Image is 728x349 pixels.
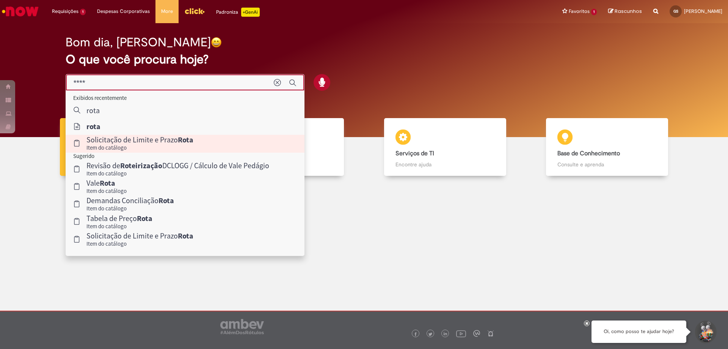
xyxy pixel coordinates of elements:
a: Rascunhos [608,8,642,15]
img: logo_footer_workplace.png [473,330,480,337]
img: click_logo_yellow_360x200.png [184,5,205,17]
span: More [161,8,173,15]
a: Serviços de TI Encontre ajuda [364,118,526,176]
img: logo_footer_facebook.png [414,332,417,336]
p: +GenAi [241,8,260,17]
span: Requisições [52,8,78,15]
img: logo_footer_youtube.png [456,328,466,338]
a: Base de Conhecimento Consulte e aprenda [526,118,689,176]
b: Base de Conhecimento [557,150,620,157]
span: [PERSON_NAME] [684,8,722,14]
div: Oi, como posso te ajudar hoje? [591,321,686,343]
b: Serviços de TI [395,150,434,157]
img: logo_footer_twitter.png [428,332,432,336]
h2: Bom dia, [PERSON_NAME] [66,36,211,49]
img: ServiceNow [1,4,40,19]
h2: O que você procura hoje? [66,53,663,66]
img: logo_footer_naosei.png [487,330,494,337]
span: 1 [591,9,597,15]
button: Iniciar Conversa de Suporte [694,321,717,343]
span: 1 [80,9,86,15]
span: Favoritos [569,8,590,15]
img: logo_footer_ambev_rotulo_gray.png [220,319,264,334]
img: happy-face.png [211,37,222,48]
div: Padroniza [216,8,260,17]
a: Tirar dúvidas Tirar dúvidas com Lupi Assist e Gen Ai [40,118,202,176]
img: logo_footer_linkedin.png [444,332,447,336]
span: GS [673,9,678,14]
p: Consulte e aprenda [557,161,657,168]
span: Rascunhos [615,8,642,15]
p: Encontre ajuda [395,161,495,168]
span: Despesas Corporativas [97,8,150,15]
